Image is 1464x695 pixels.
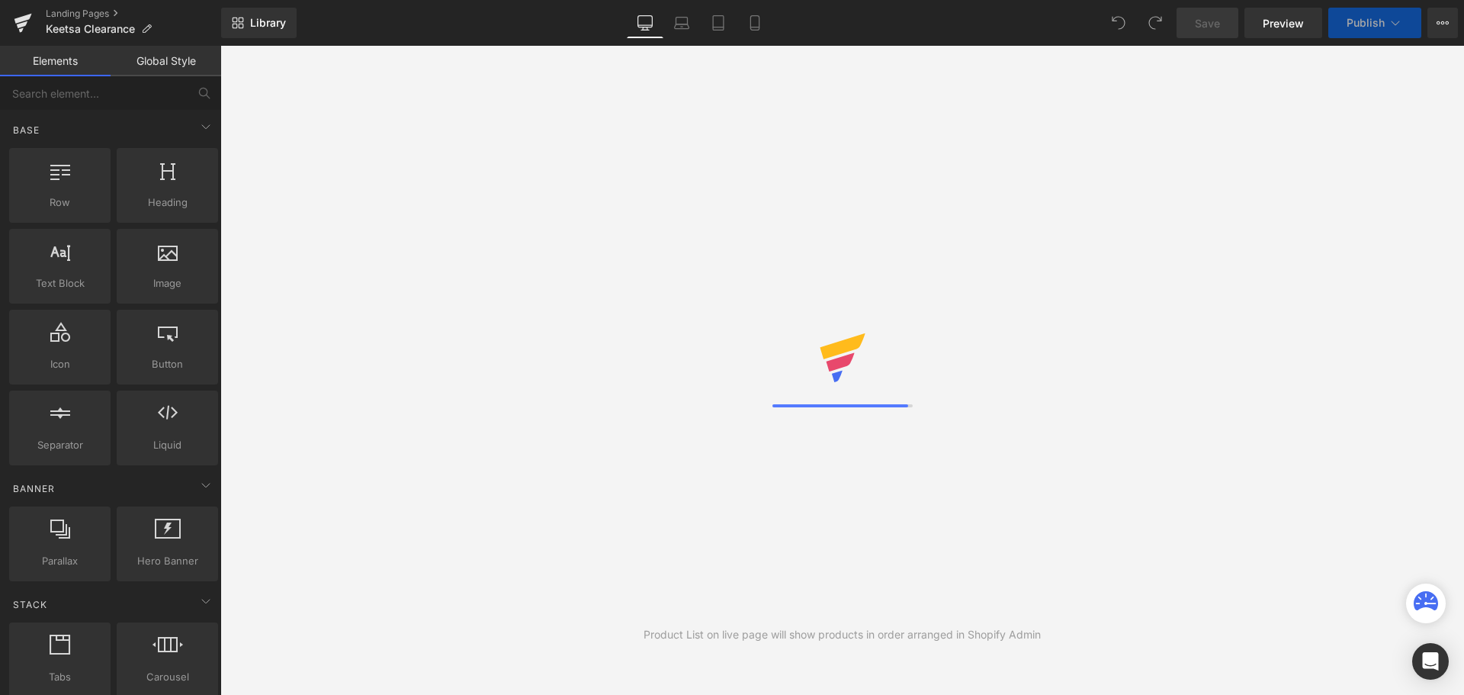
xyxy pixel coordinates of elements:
span: Save [1195,15,1220,31]
span: Keetsa Clearance [46,23,135,35]
span: Banner [11,481,56,496]
span: Library [250,16,286,30]
span: Text Block [14,275,106,291]
span: Preview [1263,15,1304,31]
a: Mobile [737,8,773,38]
span: Publish [1347,17,1385,29]
a: Preview [1244,8,1322,38]
button: Publish [1328,8,1421,38]
a: Tablet [700,8,737,38]
button: Undo [1103,8,1134,38]
span: Base [11,123,41,137]
span: Heading [121,195,213,211]
a: Desktop [627,8,663,38]
button: More [1427,8,1458,38]
span: Tabs [14,669,106,685]
span: Icon [14,356,106,372]
a: Global Style [111,46,221,76]
span: Separator [14,437,106,453]
a: New Library [221,8,297,38]
div: Open Intercom Messenger [1412,643,1449,680]
button: Redo [1140,8,1170,38]
span: Carousel [121,669,213,685]
span: Row [14,195,106,211]
span: Image [121,275,213,291]
span: Liquid [121,437,213,453]
span: Parallax [14,553,106,569]
span: Stack [11,597,49,612]
a: Landing Pages [46,8,221,20]
span: Hero Banner [121,553,213,569]
div: Product List on live page will show products in order arranged in Shopify Admin [644,626,1041,643]
span: Button [121,356,213,372]
a: Laptop [663,8,700,38]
